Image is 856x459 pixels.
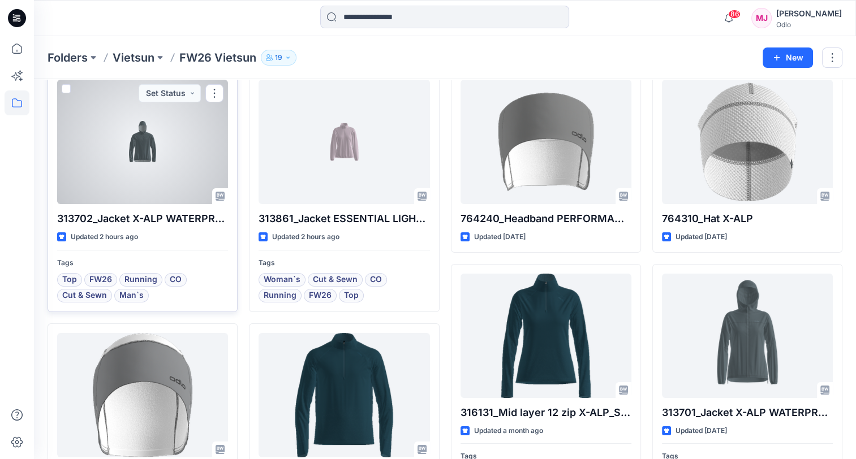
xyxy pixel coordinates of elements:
[57,333,228,457] a: 764230_Hat PERFORMANCE WINDBLOCK
[259,211,429,227] p: 313861_Jacket ESSENTIAL LIGHT_SMS_3D
[275,51,282,64] p: 19
[48,50,88,66] a: Folders
[259,80,429,204] a: 313861_Jacket ESSENTIAL LIGHT_SMS_3D
[264,273,300,287] span: Woman`s
[776,7,842,20] div: [PERSON_NAME]
[272,231,339,243] p: Updated 2 hours ago
[57,211,228,227] p: 313702_Jacket X-ALP WATERPROOF_SMS_3D
[763,47,813,68] button: New
[62,273,77,287] span: Top
[113,50,154,66] a: Vietsun
[662,274,833,398] a: 313701_Jacket X-ALP WATERPROOF_SMS_3D
[179,50,256,66] p: FW26 Vietsun
[461,405,631,421] p: 316131_Mid layer 12 zip X-ALP_SMS_3D
[71,231,138,243] p: Updated 2 hours ago
[461,274,631,398] a: 316131_Mid layer 12 zip X-ALP_SMS_3D
[676,425,727,437] p: Updated [DATE]
[344,289,359,302] span: Top
[259,257,429,269] p: Tags
[662,211,833,227] p: 764310_Hat X-ALP
[62,289,107,302] span: Cut & Sewn
[474,231,526,243] p: Updated [DATE]
[474,425,543,437] p: Updated a month ago
[676,231,727,243] p: Updated [DATE]
[751,8,772,28] div: MJ
[89,273,112,287] span: FW26
[57,80,228,204] a: 313702_Jacket X-ALP WATERPROOF_SMS_3D
[119,289,144,302] span: Man`s
[313,273,358,287] span: Cut & Sewn
[57,257,228,269] p: Tags
[124,273,157,287] span: Running
[461,211,631,227] p: 764240_Headband PERFORMANCE WINDBLOCK
[264,289,296,302] span: Running
[261,50,296,66] button: 19
[170,273,182,287] span: CO
[461,80,631,204] a: 764240_Headband PERFORMANCE WINDBLOCK
[662,80,833,204] a: 764310_Hat X-ALP
[776,20,842,29] div: Odlo
[728,10,741,19] span: 86
[662,405,833,421] p: 313701_Jacket X-ALP WATERPROOF_SMS_3D
[259,333,429,457] a: 316132_Mid layer 12 zip X-ALP_SMS_3D
[309,289,332,302] span: FW26
[370,273,382,287] span: CO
